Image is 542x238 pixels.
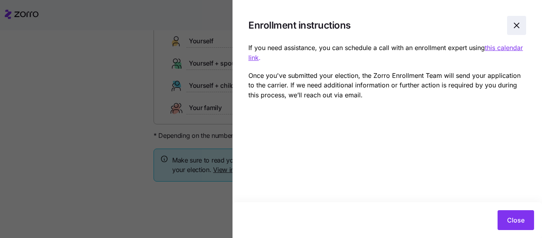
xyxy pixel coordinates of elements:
[248,71,526,100] p: Once you've submitted your election, the Zorro Enrollment Team will send your application to the ...
[507,215,525,225] span: Close
[259,54,261,62] a: .
[248,44,523,62] a: this calendar link
[248,43,526,63] p: If you need assistance, you can schedule a call with an enrollment expert using
[498,210,534,230] button: Close
[248,19,501,31] h1: Enrollment instructions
